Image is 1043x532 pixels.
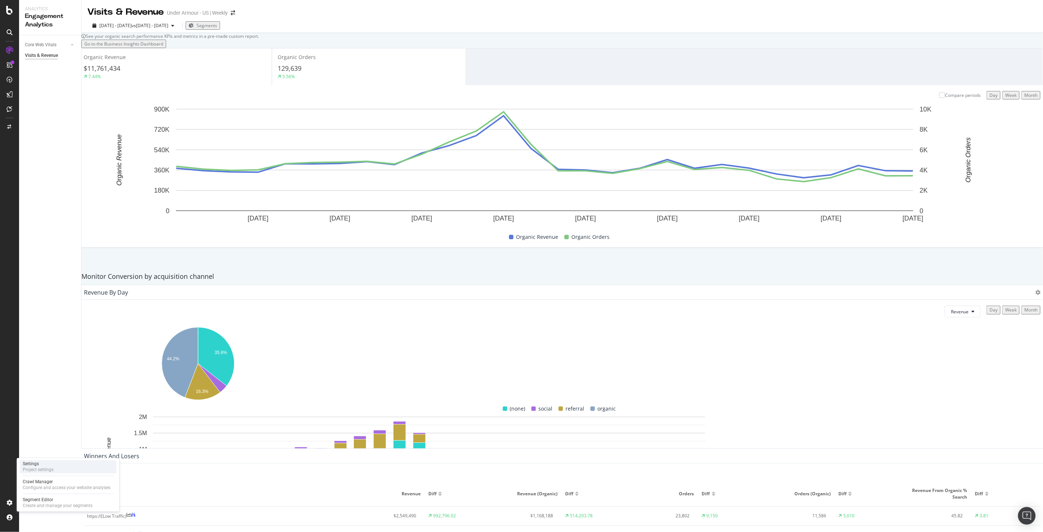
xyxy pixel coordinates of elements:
div: arrow-right-arrow-left [231,10,235,15]
text: 0 [166,207,169,215]
div: 45.82 [907,513,963,519]
div: Analytics [25,6,75,12]
button: Day [987,306,1000,314]
div: Winners And Losers [84,452,139,460]
text: [DATE] [248,215,268,222]
div: Compare periods [945,92,981,98]
div: 7.44% [88,73,101,80]
text: [DATE] [657,215,678,222]
div: https://(Low Traffic) [87,513,127,520]
div: 5,010 [843,513,854,519]
div: 514,293.78 [570,513,593,519]
a: Visits & Revenue [25,52,76,59]
div: Configure and access your website analyses [23,485,110,491]
div: Visits & Revenue [87,6,164,18]
div: $2,549,490 [360,513,416,519]
button: Revenue [945,306,981,317]
span: referral [566,404,585,413]
div: See your organic search performance KPIs and metrics in a pre-made custom report. [86,33,1043,39]
span: Diff [838,491,846,497]
div: Week [1005,307,1017,313]
button: Go to the Business Insights Dashboard [81,40,166,48]
text: 360K [154,167,169,174]
span: [DATE] - [DATE] [99,22,132,29]
span: % Revenue from Organic Search [907,487,967,500]
text: [DATE] [493,215,514,222]
div: Visits & Revenue [25,52,58,59]
a: SettingsProject settings [20,460,117,473]
button: Week [1002,91,1020,99]
span: Organic Revenue [516,233,559,241]
div: Under Armour - US | Weekly [167,9,228,17]
button: Week [1002,306,1020,314]
button: Month [1021,306,1040,314]
text: [DATE] [821,215,842,222]
text: Organic Revenue [116,134,123,186]
text: [DATE] [903,215,923,222]
span: (none) [510,404,526,413]
text: 1M [139,447,147,453]
span: Diff [565,491,573,497]
span: social [539,404,553,413]
span: URL [87,491,352,497]
div: 3.81 [980,513,989,519]
text: [DATE] [411,215,432,222]
svg: A chart. [84,105,1005,233]
a: Crawl ManagerConfigure and access your website analyses [20,478,117,491]
text: 44.2% [167,357,179,362]
svg: A chart. [84,323,312,404]
text: 4K [920,167,928,174]
span: Organic Revenue [84,54,126,61]
button: Month [1021,91,1040,99]
button: Segments [186,21,220,30]
div: 23,802 [633,513,689,519]
a: Core Web Vitals [25,41,69,49]
text: 10K [920,106,932,113]
span: $11,761,434 [84,64,120,73]
div: Create and manage your segments [23,503,92,509]
span: Revenue [360,491,421,497]
text: 16.3% [196,389,208,394]
div: Open Intercom Messenger [1018,507,1036,525]
div: Month [1024,307,1037,313]
span: Diff [702,491,710,497]
span: Segments [197,22,217,29]
text: [DATE] [575,215,596,222]
button: Day [987,91,1000,99]
div: 9,150 [707,513,718,519]
span: Organic Orders [278,54,316,61]
svg: A chart. [84,413,774,494]
div: info banner [81,33,1043,48]
span: Organic Orders [572,233,610,241]
div: Week [1005,92,1017,98]
text: 720K [154,126,169,133]
div: Day [989,92,998,98]
div: Project settings [23,467,54,473]
text: 6K [920,146,928,153]
div: 5.56% [282,73,295,80]
text: 540K [154,146,169,153]
span: vs [DATE] - [DATE] [132,22,168,29]
span: Revenue (Organic) [497,491,557,497]
div: Segment Editor [23,497,92,503]
a: Segment EditorCreate and manage your segments [20,496,117,509]
text: [DATE] [739,215,760,222]
div: Crawl Manager [23,479,110,485]
text: 900K [154,106,169,113]
div: Day [989,307,998,313]
span: Diff [975,491,983,497]
div: Revenue by Day [84,289,128,296]
text: 8K [920,126,928,133]
div: Core Web Vitals [25,41,56,49]
text: [DATE] [330,215,351,222]
div: Settings [23,461,54,467]
span: Orders (Organic) [770,491,831,497]
text: 2M [139,414,147,420]
text: 1.5M [134,430,147,437]
span: 129,639 [278,64,301,73]
span: organic [598,404,616,413]
button: [DATE] - [DATE]vs[DATE] - [DATE] [87,22,179,29]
